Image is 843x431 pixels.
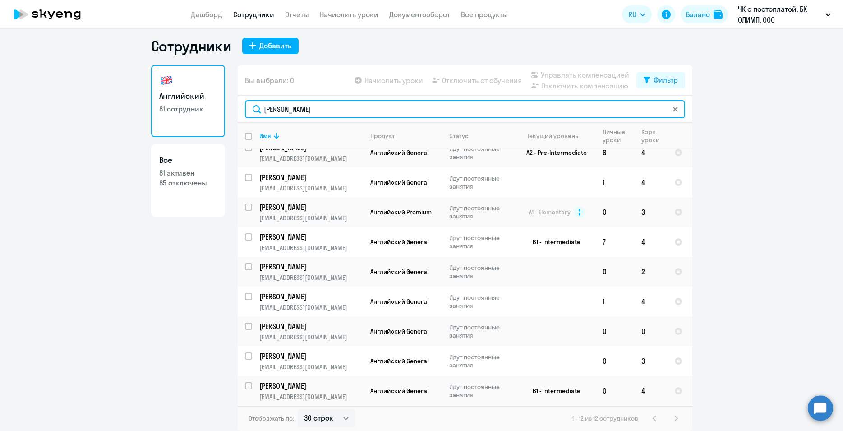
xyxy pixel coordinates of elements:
p: [EMAIL_ADDRESS][DOMAIN_NAME] [259,333,363,341]
div: Корп. уроки [641,128,667,144]
td: 4 [634,167,667,197]
span: Отображать по: [249,414,294,422]
td: 7 [595,227,634,257]
p: [EMAIL_ADDRESS][DOMAIN_NAME] [259,214,363,222]
a: [PERSON_NAME] [259,292,363,301]
button: ЧК с постоплатой, БК ОЛИМП, ООО [733,4,835,25]
div: Продукт [370,132,442,140]
div: Добавить [259,40,291,51]
div: Текущий уровень [519,132,595,140]
td: 6 [595,138,634,167]
p: [PERSON_NAME] [259,351,361,361]
button: Фильтр [636,72,685,88]
a: [PERSON_NAME] [259,351,363,361]
td: 0 [595,257,634,287]
img: english [159,73,174,88]
p: 81 сотрудник [159,104,217,114]
div: Имя [259,132,363,140]
div: Статус [449,132,469,140]
p: [PERSON_NAME] [259,172,361,182]
td: 0 [595,376,634,406]
button: RU [622,5,652,23]
p: Идут постоянные занятия [449,383,511,399]
p: [EMAIL_ADDRESS][DOMAIN_NAME] [259,363,363,371]
h3: Английский [159,90,217,102]
span: Английский General [370,268,428,276]
span: Английский General [370,238,428,246]
div: Баланс [686,9,710,20]
td: 0 [595,346,634,376]
p: Идут постоянные занятия [449,144,511,161]
td: 3 [634,197,667,227]
p: Идут постоянные занятия [449,174,511,190]
p: Идут постоянные занятия [449,293,511,310]
a: Английский81 сотрудник [151,65,225,137]
span: Вы выбрали: 0 [245,75,294,86]
a: Документооборот [389,10,450,19]
span: Английский General [370,327,428,335]
span: Английский General [370,297,428,306]
p: 85 отключены [159,178,217,188]
div: Личные уроки [603,128,628,144]
div: Личные уроки [603,128,634,144]
button: Добавить [242,38,299,54]
div: Фильтр [654,74,678,85]
td: 2 [634,257,667,287]
span: Английский General [370,357,428,365]
td: 1 [595,287,634,316]
p: [PERSON_NAME] [259,321,361,331]
span: Английский General [370,387,428,395]
td: B1 - Intermediate [511,227,595,257]
p: Идут постоянные занятия [449,353,511,369]
a: Сотрудники [233,10,274,19]
td: 4 [634,376,667,406]
a: [PERSON_NAME] [259,321,363,331]
a: [PERSON_NAME] [259,262,363,272]
a: [PERSON_NAME] [259,172,363,182]
p: 81 активен [159,168,217,178]
td: 0 [634,316,667,346]
img: balance [714,10,723,19]
p: [PERSON_NAME] [259,292,361,301]
span: 1 - 12 из 12 сотрудников [572,414,638,422]
a: [PERSON_NAME] [259,232,363,242]
a: Отчеты [285,10,309,19]
p: Идут постоянные занятия [449,264,511,280]
a: [PERSON_NAME] [259,202,363,212]
a: Все продукты [461,10,508,19]
span: Английский General [370,178,428,186]
h1: Сотрудники [151,37,231,55]
p: [EMAIL_ADDRESS][DOMAIN_NAME] [259,393,363,401]
div: Корп. уроки [641,128,661,144]
td: B1 - Intermediate [511,376,595,406]
div: Имя [259,132,271,140]
p: Идут постоянные занятия [449,323,511,339]
td: 3 [634,346,667,376]
div: Продукт [370,132,395,140]
span: RU [628,9,636,20]
a: [PERSON_NAME] [259,381,363,391]
h3: Все [159,154,217,166]
p: [PERSON_NAME] [259,262,361,272]
span: Английский Premium [370,208,432,216]
td: 1 [595,167,634,197]
div: Статус [449,132,511,140]
td: 4 [634,287,667,316]
a: Все81 активен85 отключены [151,144,225,217]
p: [EMAIL_ADDRESS][DOMAIN_NAME] [259,154,363,162]
p: Идут постоянные занятия [449,234,511,250]
td: 4 [634,227,667,257]
p: Идут постоянные занятия [449,204,511,220]
td: 0 [595,316,634,346]
span: Английский General [370,148,428,157]
button: Балансbalance [681,5,728,23]
div: Текущий уровень [527,132,578,140]
span: A1 - Elementary [529,208,571,216]
p: [EMAIL_ADDRESS][DOMAIN_NAME] [259,244,363,252]
p: [PERSON_NAME] [259,381,361,391]
p: [PERSON_NAME] [259,202,361,212]
input: Поиск по имени, email, продукту или статусу [245,100,685,118]
p: ЧК с постоплатой, БК ОЛИМП, ООО [738,4,822,25]
p: [EMAIL_ADDRESS][DOMAIN_NAME] [259,303,363,311]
